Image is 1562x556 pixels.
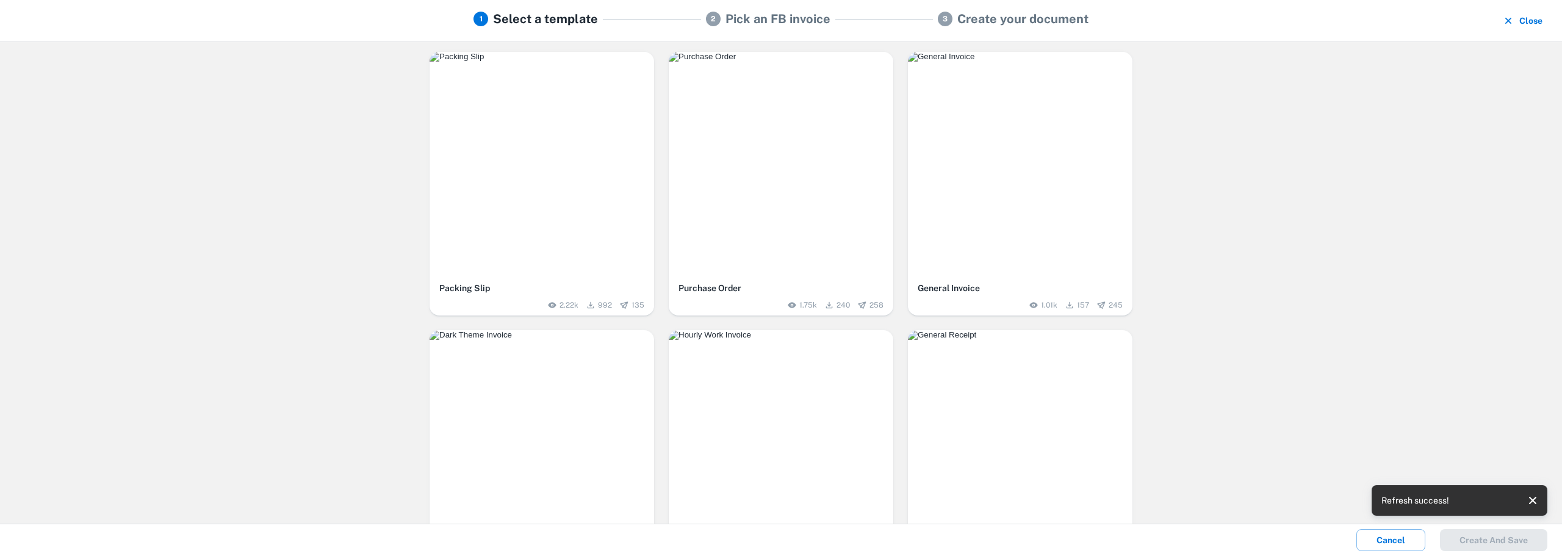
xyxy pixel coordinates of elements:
[1077,300,1089,311] span: 157
[799,300,817,311] span: 1.75k
[869,300,884,311] span: 258
[1381,489,1449,512] div: Refresh success!
[908,52,1132,62] img: General Invoice
[1041,300,1057,311] span: 1.01k
[908,330,1132,340] img: General Receipt
[678,281,884,295] h6: Purchase Order
[669,52,893,316] button: Purchase OrderPurchase Order1.75k240258
[918,281,1123,295] h6: General Invoice
[430,52,654,316] button: Packing SlipPacking Slip2.22k992135
[669,330,893,340] img: Hourly Work Invoice
[1523,491,1542,510] button: close
[725,10,830,28] h5: Pick an FB invoice
[1109,300,1123,311] span: 245
[439,281,644,295] h6: Packing Slip
[943,15,948,23] text: 3
[908,52,1132,316] button: General InvoiceGeneral Invoice1.01k157245
[430,52,654,62] img: Packing Slip
[957,10,1089,28] h5: Create your document
[1500,10,1547,32] button: Close
[1356,529,1425,551] button: Cancel
[480,15,483,23] text: 1
[598,300,612,311] span: 992
[493,10,598,28] h5: Select a template
[560,300,578,311] span: 2.22k
[669,52,893,62] img: Purchase Order
[632,300,644,311] span: 135
[837,300,850,311] span: 240
[711,15,716,23] text: 2
[430,330,654,340] img: Dark Theme Invoice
